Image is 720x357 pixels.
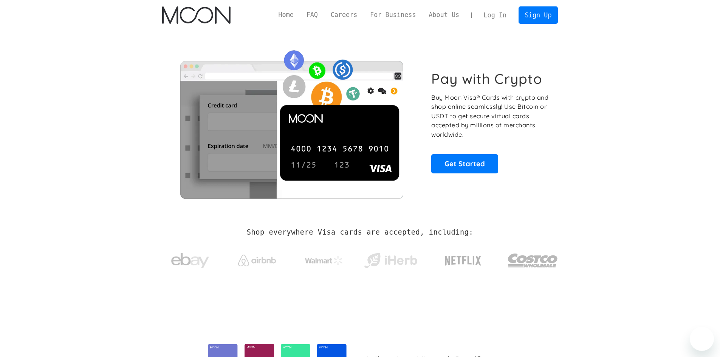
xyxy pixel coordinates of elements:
a: Get Started [431,154,498,173]
p: Buy Moon Visa® Cards with crypto and shop online seamlessly! Use Bitcoin or USDT to get secure vi... [431,93,550,139]
img: Walmart [305,256,343,265]
a: Sign Up [519,6,558,23]
a: Home [272,10,300,20]
a: iHerb [362,243,419,274]
a: FAQ [300,10,324,20]
h2: Shop everywhere Visa cards are accepted, including: [247,228,473,236]
a: Careers [324,10,364,20]
img: ebay [171,249,209,273]
img: Moon Cards let you spend your crypto anywhere Visa is accepted. [162,45,421,198]
h1: Pay with Crypto [431,70,542,87]
a: home [162,6,231,24]
iframe: Button to launch messaging window [690,327,714,351]
a: Log In [477,7,513,23]
a: For Business [364,10,422,20]
img: Airbnb [238,255,276,266]
a: Costco [508,239,558,278]
a: ebay [162,241,218,277]
img: iHerb [362,251,419,270]
a: About Us [422,10,466,20]
a: Airbnb [229,247,285,270]
a: Walmart [296,249,352,269]
img: Moon Logo [162,6,231,24]
img: Costco [508,246,558,275]
a: Netflix [429,244,497,274]
img: Netflix [444,251,482,270]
